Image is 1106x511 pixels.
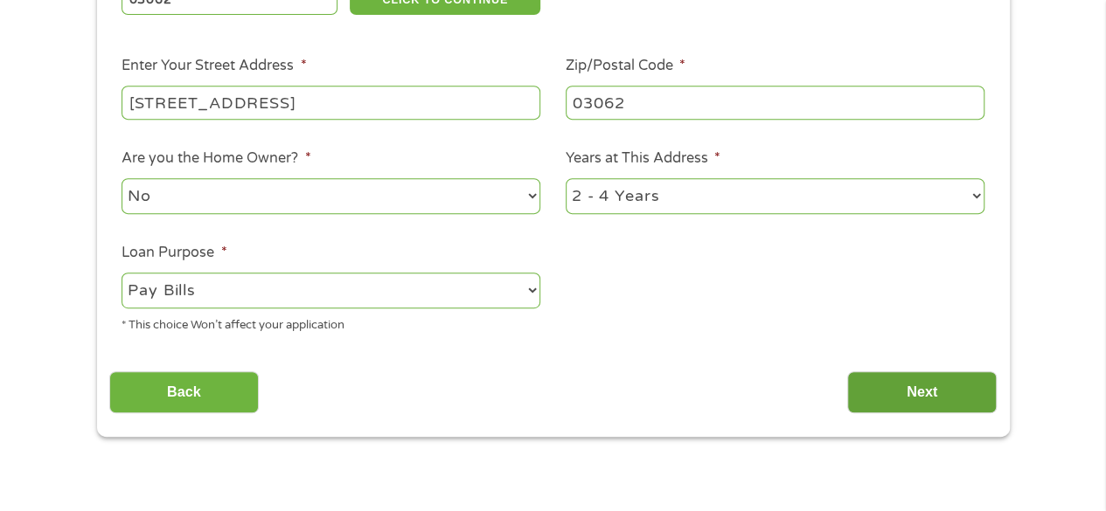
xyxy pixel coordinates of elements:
input: 1 Main Street [122,86,540,119]
label: Are you the Home Owner? [122,149,310,168]
div: * This choice Won’t affect your application [122,311,540,335]
label: Zip/Postal Code [566,57,685,75]
label: Years at This Address [566,149,720,168]
input: Next [847,371,997,414]
label: Loan Purpose [122,244,226,262]
input: Back [109,371,259,414]
label: Enter Your Street Address [122,57,306,75]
